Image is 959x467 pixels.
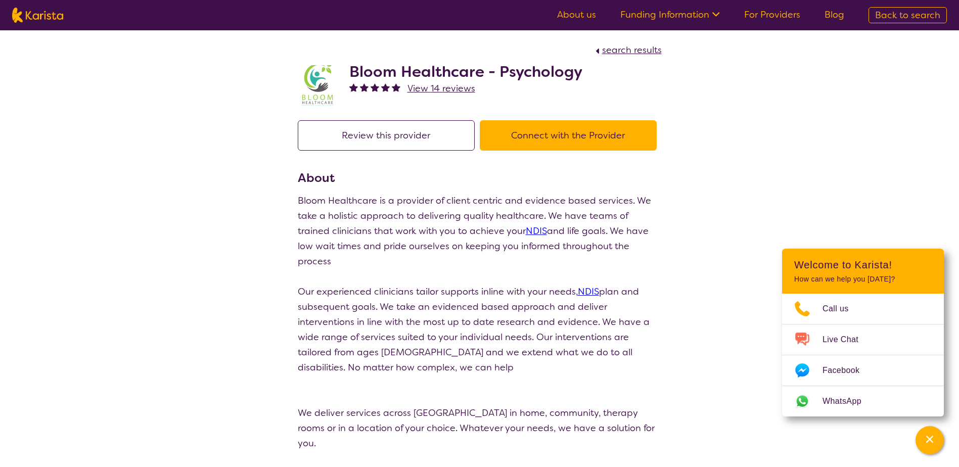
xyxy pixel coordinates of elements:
[825,9,844,21] a: Blog
[480,120,657,151] button: Connect with the Provider
[298,284,662,375] p: Our experienced clinicians tailor supports inline with your needs, plan and subsequent goals. We ...
[392,83,400,91] img: fullstar
[557,9,596,21] a: About us
[407,81,475,96] a: View 14 reviews
[782,249,944,416] div: Channel Menu
[794,259,932,271] h2: Welcome to Karista!
[12,8,63,23] img: Karista logo
[298,169,662,187] h3: About
[349,63,582,81] h2: Bloom Healthcare - Psychology
[526,225,547,237] a: NDIS
[620,9,720,21] a: Funding Information
[869,7,947,23] a: Back to search
[298,65,338,106] img: klsknef2cimwwz0wtkey.jpg
[298,120,475,151] button: Review this provider
[794,275,932,284] p: How can we help you [DATE]?
[823,394,874,409] span: WhatsApp
[578,286,599,298] a: NDIS
[298,129,480,142] a: Review this provider
[875,9,940,21] span: Back to search
[407,82,475,95] span: View 14 reviews
[298,193,662,269] p: Bloom Healthcare is a provider of client centric and evidence based services. We take a holistic ...
[349,83,358,91] img: fullstar
[602,44,662,56] span: search results
[371,83,379,91] img: fullstar
[744,9,800,21] a: For Providers
[823,363,872,378] span: Facebook
[381,83,390,91] img: fullstar
[298,405,662,451] p: We deliver services across [GEOGRAPHIC_DATA] in home, community, therapy rooms or in a location o...
[480,129,662,142] a: Connect with the Provider
[593,44,662,56] a: search results
[782,386,944,416] a: Web link opens in a new tab.
[916,426,944,454] button: Channel Menu
[823,301,861,316] span: Call us
[782,294,944,416] ul: Choose channel
[360,83,369,91] img: fullstar
[823,332,871,347] span: Live Chat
